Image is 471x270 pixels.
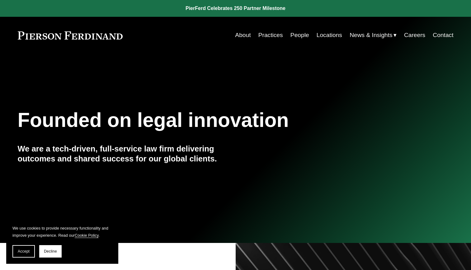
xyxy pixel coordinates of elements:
h1: Founded on legal innovation [18,109,381,132]
p: We use cookies to provide necessary functionality and improve your experience. Read our . [12,225,112,239]
h4: We are a tech-driven, full-service law firm delivering outcomes and shared success for our global... [18,144,236,164]
span: Decline [44,249,57,254]
a: Cookie Policy [75,233,99,238]
section: Cookie banner [6,218,118,264]
a: Careers [404,29,425,41]
a: Locations [317,29,342,41]
a: Contact [433,29,453,41]
button: Decline [39,245,62,258]
a: folder dropdown [350,29,397,41]
span: News & Insights [350,30,393,41]
a: About [235,29,251,41]
span: Accept [18,249,30,254]
a: Practices [258,29,283,41]
button: Accept [12,245,35,258]
a: People [290,29,309,41]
